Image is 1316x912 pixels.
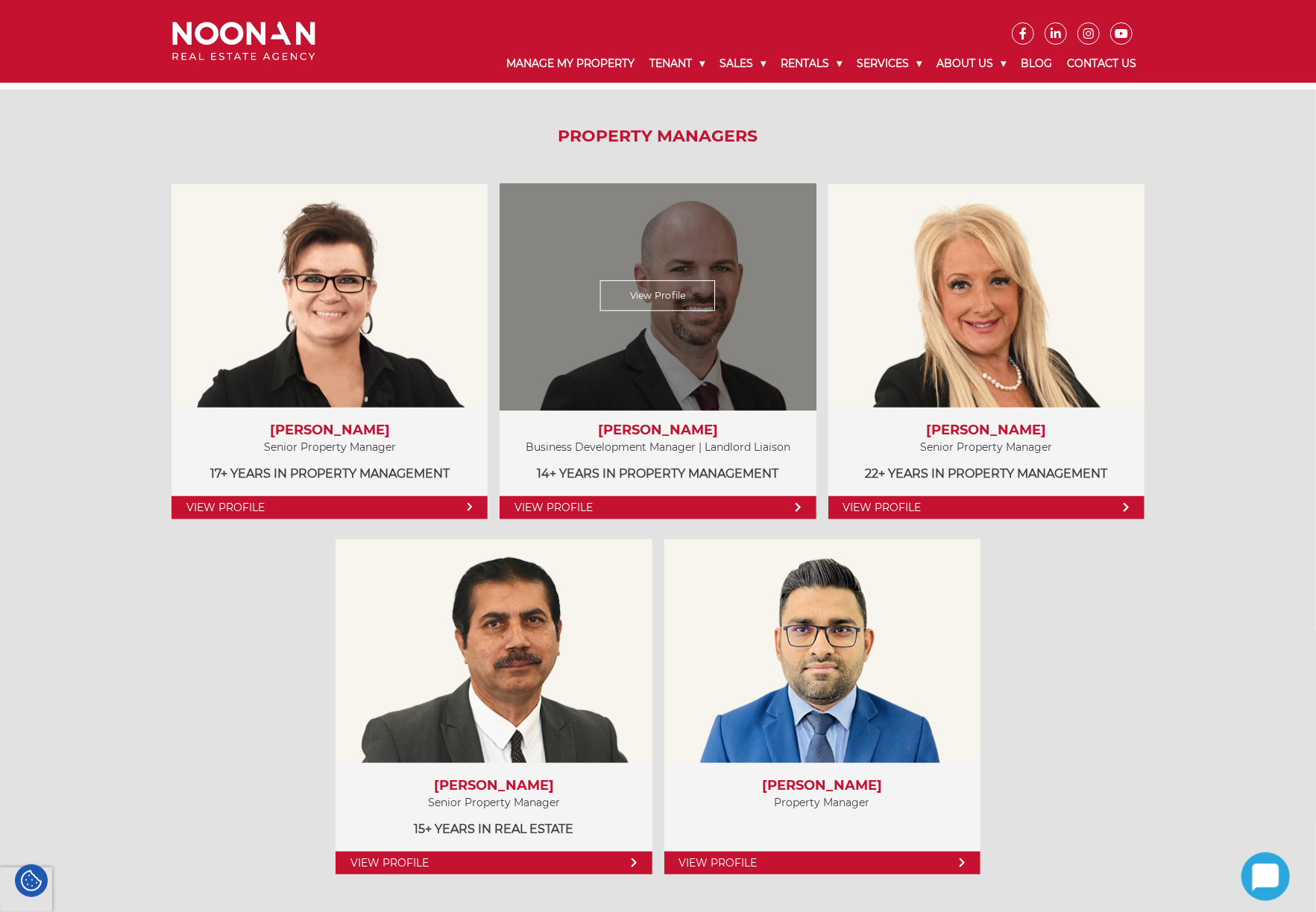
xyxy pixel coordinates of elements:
a: View Profile [664,852,980,875]
a: Sales [712,45,773,83]
a: View Profile [600,280,716,311]
a: About Us [929,45,1013,83]
p: Senior Property Manager [186,438,473,457]
a: Tenant [642,45,712,83]
h3: [PERSON_NAME] [679,778,966,794]
p: Senior Property Manager [843,438,1130,457]
p: 17+ years in Property Management [186,464,473,483]
p: Senior Property Manager [350,794,637,812]
a: Blog [1013,45,1060,83]
h3: [PERSON_NAME] [843,422,1130,439]
a: Rentals [773,45,849,83]
a: Contact Us [1060,45,1144,83]
a: Services [849,45,929,83]
h3: [PERSON_NAME] [350,778,637,794]
a: View Profile [336,852,652,875]
div: Cookie Settings [15,864,48,897]
p: 15+ years in Real Estate [350,820,637,838]
h3: [PERSON_NAME] [186,422,473,439]
h2: Property Managers [161,127,1155,146]
p: Property Manager [679,794,966,812]
img: Noonan Real Estate Agency [172,22,315,61]
a: Manage My Property [499,45,642,83]
a: View Profile [500,496,816,519]
p: Business Development Manager | Landlord Liaison [514,438,801,457]
a: View Profile [171,496,488,519]
a: View Profile [828,496,1145,519]
h3: [PERSON_NAME] [514,422,801,439]
p: 14+ years in Property Management [514,464,801,483]
p: 22+ years in Property Management [843,464,1130,483]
